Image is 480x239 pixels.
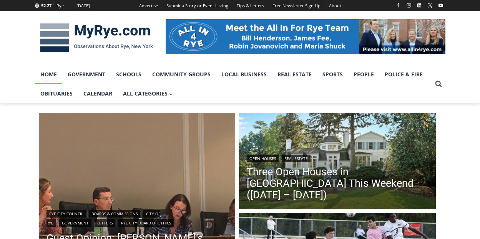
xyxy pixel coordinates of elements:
a: Boards & Commissions [89,210,140,218]
a: Linkedin [415,1,424,10]
a: All Categories [118,84,178,103]
div: Rye [56,2,64,9]
a: Community Groups [147,65,216,84]
a: Facebook [394,1,403,10]
a: Calendar [78,84,118,103]
a: Three Open Houses in [GEOGRAPHIC_DATA] This Weekend ([DATE] – [DATE]) [247,166,428,201]
span: All Categories [123,89,173,98]
a: Real Estate [282,155,311,162]
a: Open Houses [247,155,279,162]
a: Read More Three Open Houses in Rye This Weekend (October 11 – 12) [239,113,436,211]
a: Schools [111,65,147,84]
a: Police & Fire [379,65,428,84]
a: Sports [317,65,348,84]
a: YouTube [436,1,445,10]
img: 162 Kirby Lane, Rye [239,113,436,211]
div: | [247,153,428,162]
div: [DATE] [76,2,90,9]
span: F [53,2,54,6]
a: People [348,65,379,84]
img: MyRye.com [35,18,158,58]
a: Instagram [404,1,414,10]
a: Rye City Board of Ethics [118,219,174,227]
a: Letters [95,219,115,227]
a: Government [59,219,91,227]
button: View Search Form [432,77,445,91]
a: Real Estate [272,65,317,84]
a: Local Business [216,65,272,84]
a: Obituaries [35,84,78,103]
nav: Primary Navigation [35,65,432,104]
div: | | | | | [47,208,228,227]
a: Government [62,65,111,84]
a: X [425,1,435,10]
img: All in for Rye [166,19,445,54]
a: Rye City Council [47,210,86,218]
a: Home [35,65,62,84]
span: 52.27 [41,3,51,8]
